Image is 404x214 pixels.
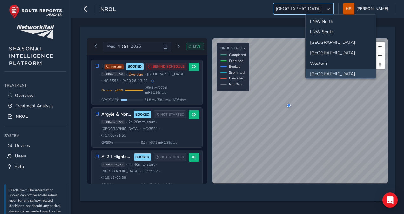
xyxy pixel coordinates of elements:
span: 71.8 mi / 258.1 mi • 16 / 95 sites [145,97,186,102]
span: HC: 3S93 [103,78,118,83]
span: 258.1 mi / 272.6 mi • 95 / 96 sites [145,85,186,95]
span: Overdue [128,72,143,77]
div: Treatment [4,81,66,90]
li: LNW South [306,27,376,37]
span: • [126,72,127,76]
a: Devices [4,140,66,151]
span: Treatment Analysis [16,103,54,109]
span: Booked [229,64,240,69]
img: rr logo [9,4,62,19]
h3: [GEOGRAPHIC_DATA], [GEOGRAPHIC_DATA], [GEOGRAPHIC_DATA] 3S93 [101,64,102,69]
span: ST883162_v2 [101,162,125,167]
a: Users [4,151,66,161]
span: 1 Oct [118,43,129,50]
li: Wales [306,48,376,58]
span: NROL [16,113,28,119]
span: • [140,127,141,130]
button: Previous day [91,43,101,50]
span: • [126,163,127,166]
span: GPS 27.83 % [101,97,119,102]
span: HC: 3S91 [143,126,158,131]
button: Reset bearing to north [375,60,385,69]
li: Scotland [306,69,376,79]
button: Zoom out [375,51,385,60]
span: [GEOGRAPHIC_DATA] [273,3,323,14]
span: Completed [229,52,246,57]
span: • [140,170,141,173]
li: Western [306,58,376,69]
span: 2025 [131,43,141,49]
span: ST884328_v1 [101,120,125,124]
span: • [159,170,160,173]
span: SEASONAL INTELLIGENCE PLATFORM [9,45,54,67]
div: System [4,131,66,140]
span: Submitted [229,70,245,75]
a: Help [4,161,66,172]
span: [GEOGRAPHIC_DATA] [101,169,139,174]
span: Geometry 95 % [101,88,124,93]
span: • [145,72,146,76]
span: Devices [15,143,30,149]
span: • [101,79,102,83]
span: BOOKED [128,64,142,69]
span: 4h 46m to start [128,162,155,167]
h3: A-2-I Highland - 3S97 [101,154,131,160]
span: GPS 0 % [101,182,113,187]
span: [PERSON_NAME] [356,3,388,14]
span: ST883255_v3 [101,72,125,77]
span: Cancelled [229,76,244,81]
span: • [126,120,127,124]
span: Overview [15,92,34,98]
div: Open Intercom Messenger [382,192,398,208]
span: Wed [107,43,116,49]
span: • [156,120,157,124]
h4: NROL Status [220,46,246,50]
button: Next day [173,43,184,50]
span: • [120,79,121,83]
span: NOT STARTED [160,112,184,117]
span: 2h 28m to start [128,119,155,124]
span: HC: 3S97 [143,169,158,174]
span: 19:18 - 05:38 [101,175,126,180]
a: Treatment Analysis [4,101,66,111]
li: LNW North [306,16,376,27]
img: customer logo [17,25,54,39]
span: NOT STARTED [160,155,184,160]
span: Not Run [229,82,242,87]
a: NROL [4,111,66,122]
span: NROL [100,5,116,14]
button: Zoom in [375,42,385,51]
span: BOOKED [135,112,149,117]
span: 44m late [104,64,124,69]
canvas: Map [212,38,388,184]
li: North and East [306,37,376,48]
span: 0.0 mi / 67.2 mi • 0 / 39 sites [141,140,177,145]
span: 0.0 mi / 349.8 mi • 0 / 24 sites [141,182,179,187]
span: Help [14,164,24,170]
span: • [156,163,157,166]
button: [PERSON_NAME] [343,3,390,14]
span: GPS 0 % [101,140,113,145]
h3: Argyle & North Electrics - 3S91 PM [101,112,131,117]
img: diamond-layout [343,3,354,14]
span: [GEOGRAPHIC_DATA] [101,126,139,131]
span: [GEOGRAPHIC_DATA] [147,72,185,77]
span: 17:00 - 21:51 [101,133,126,138]
span: Executed [229,58,243,63]
span: BEHIND SCHEDULE [153,64,184,69]
span: Users [15,153,26,159]
span: LIVE [193,44,201,49]
span: 20:26 - 13:22 [123,78,148,83]
a: Overview [4,90,66,101]
span: BOOKED [135,155,149,160]
span: • [159,127,160,130]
